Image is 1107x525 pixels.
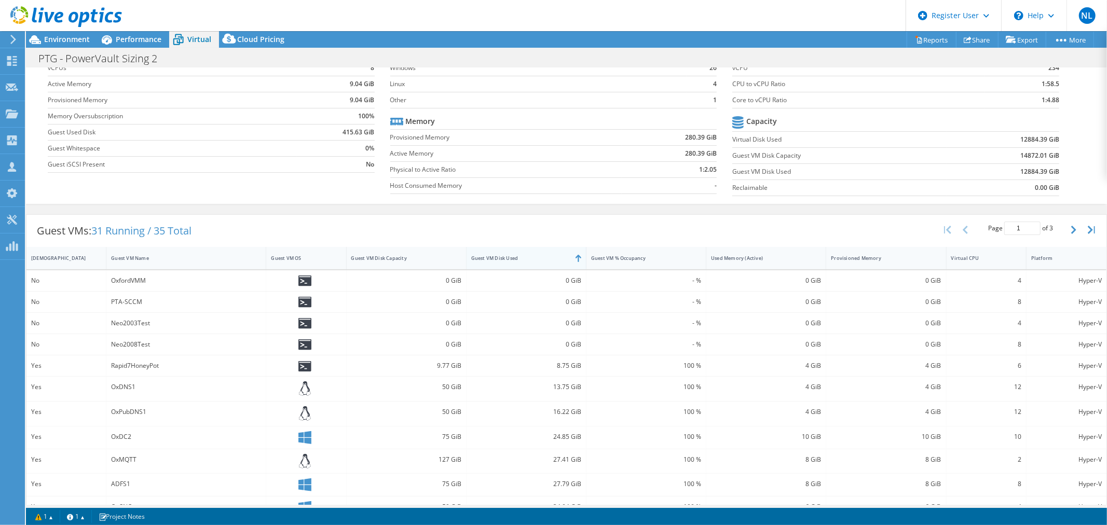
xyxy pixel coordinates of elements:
[351,406,461,418] div: 50 GiB
[591,406,701,418] div: 100 %
[371,63,375,73] b: 8
[31,454,101,465] div: Yes
[351,501,461,513] div: 50 GiB
[31,431,101,443] div: Yes
[390,95,687,105] label: Other
[390,181,622,191] label: Host Consumed Memory
[591,360,701,371] div: 100 %
[711,406,821,418] div: 4 GiB
[732,134,946,145] label: Virtual Disk Used
[711,501,821,513] div: 6 GiB
[351,381,461,393] div: 50 GiB
[91,224,192,238] span: 31 Running / 35 Total
[1049,224,1053,232] span: 3
[907,32,956,48] a: Reports
[1014,11,1023,20] svg: \n
[31,255,89,261] div: [DEMOGRAPHIC_DATA]
[1031,275,1102,286] div: Hyper-V
[1031,339,1102,350] div: Hyper-V
[111,317,261,329] div: Neo2003Test
[48,111,296,121] label: Memory Oversubscription
[48,143,296,154] label: Guest Whitespace
[711,296,821,308] div: 0 GiB
[111,255,249,261] div: Guest VM Name
[709,63,717,73] b: 26
[471,275,581,286] div: 0 GiB
[732,63,985,73] label: vCPU
[111,360,261,371] div: Rapid7HoneyPot
[343,127,375,137] b: 415.63 GiB
[471,317,581,329] div: 0 GiB
[591,431,701,443] div: 100 %
[351,275,461,286] div: 0 GiB
[951,381,1021,393] div: 12
[48,63,296,73] label: vCPUs
[44,34,90,44] span: Environment
[591,317,701,329] div: - %
[48,127,296,137] label: Guest Used Disk
[951,339,1021,350] div: 8
[951,454,1021,465] div: 2
[111,381,261,393] div: OxDNS1
[351,317,461,329] div: 0 GiB
[732,95,985,105] label: Core to vCPU Ratio
[831,360,941,371] div: 4 GiB
[711,317,821,329] div: 0 GiB
[1035,183,1059,193] b: 0.00 GiB
[951,317,1021,329] div: 4
[998,32,1046,48] a: Export
[1031,454,1102,465] div: Hyper-V
[111,275,261,286] div: OxfordVMM
[591,255,689,261] div: Guest VM % Occupancy
[48,79,296,89] label: Active Memory
[732,150,946,161] label: Guest VM Disk Capacity
[951,296,1021,308] div: 8
[732,167,946,177] label: Guest VM Disk Used
[390,132,622,143] label: Provisioned Memory
[350,95,375,105] b: 9.04 GiB
[351,296,461,308] div: 0 GiB
[1031,360,1102,371] div: Hyper-V
[711,478,821,490] div: 8 GiB
[951,478,1021,490] div: 8
[471,339,581,350] div: 0 GiB
[1031,296,1102,308] div: Hyper-V
[711,339,821,350] div: 0 GiB
[351,360,461,371] div: 9.77 GiB
[366,159,375,170] b: No
[31,317,101,329] div: No
[111,406,261,418] div: OxPubDNS1
[111,501,261,513] div: OxCNC
[711,255,809,261] div: Used Memory (Active)
[48,95,296,105] label: Provisioned Memory
[831,431,941,443] div: 10 GiB
[1046,32,1094,48] a: More
[951,406,1021,418] div: 12
[471,431,581,443] div: 24.85 GiB
[831,317,941,329] div: 0 GiB
[591,501,701,513] div: 100 %
[831,406,941,418] div: 4 GiB
[685,132,717,143] b: 280.39 GiB
[31,406,101,418] div: Yes
[951,275,1021,286] div: 4
[31,339,101,350] div: No
[831,454,941,465] div: 8 GiB
[471,381,581,393] div: 13.75 GiB
[60,510,92,523] a: 1
[471,501,581,513] div: 34.94 GiB
[351,454,461,465] div: 127 GiB
[1020,134,1059,145] b: 12884.39 GiB
[31,296,101,308] div: No
[351,431,461,443] div: 75 GiB
[1042,95,1059,105] b: 1:4.88
[831,296,941,308] div: 0 GiB
[591,275,701,286] div: - %
[390,63,687,73] label: Windows
[951,431,1021,443] div: 10
[831,478,941,490] div: 8 GiB
[471,255,569,261] div: Guest VM Disk Used
[711,454,821,465] div: 8 GiB
[1031,431,1102,443] div: Hyper-V
[591,296,701,308] div: - %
